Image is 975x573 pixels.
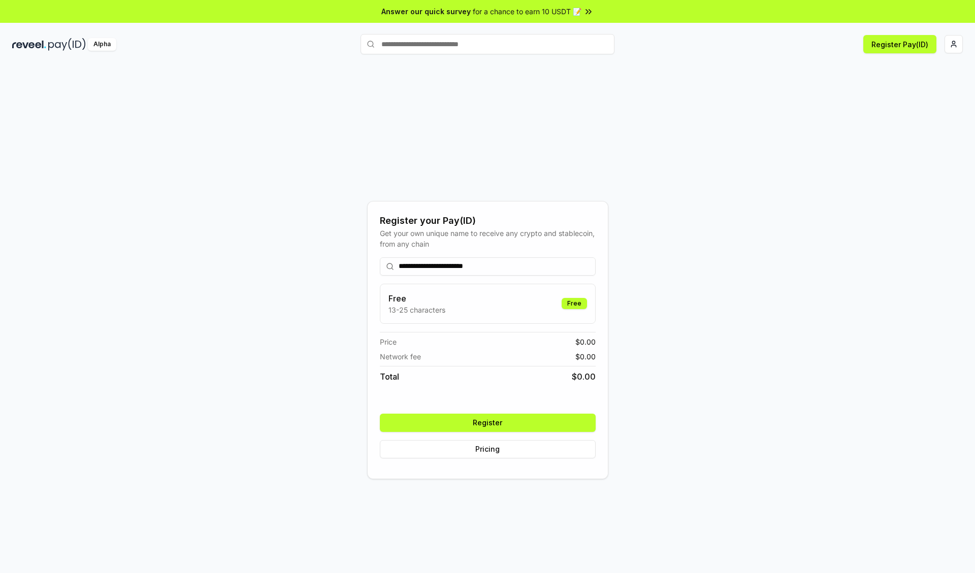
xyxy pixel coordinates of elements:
[572,370,596,383] span: $ 0.00
[575,351,596,362] span: $ 0.00
[473,6,581,17] span: for a chance to earn 10 USDT 📝
[380,440,596,458] button: Pricing
[380,414,596,432] button: Register
[388,292,445,305] h3: Free
[388,305,445,315] p: 13-25 characters
[380,228,596,249] div: Get your own unique name to receive any crypto and stablecoin, from any chain
[380,214,596,228] div: Register your Pay(ID)
[380,370,399,383] span: Total
[380,351,421,362] span: Network fee
[575,336,596,347] span: $ 0.00
[562,298,587,309] div: Free
[48,38,86,51] img: pay_id
[381,6,471,17] span: Answer our quick survey
[12,38,46,51] img: reveel_dark
[863,35,936,53] button: Register Pay(ID)
[88,38,116,51] div: Alpha
[380,336,397,347] span: Price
